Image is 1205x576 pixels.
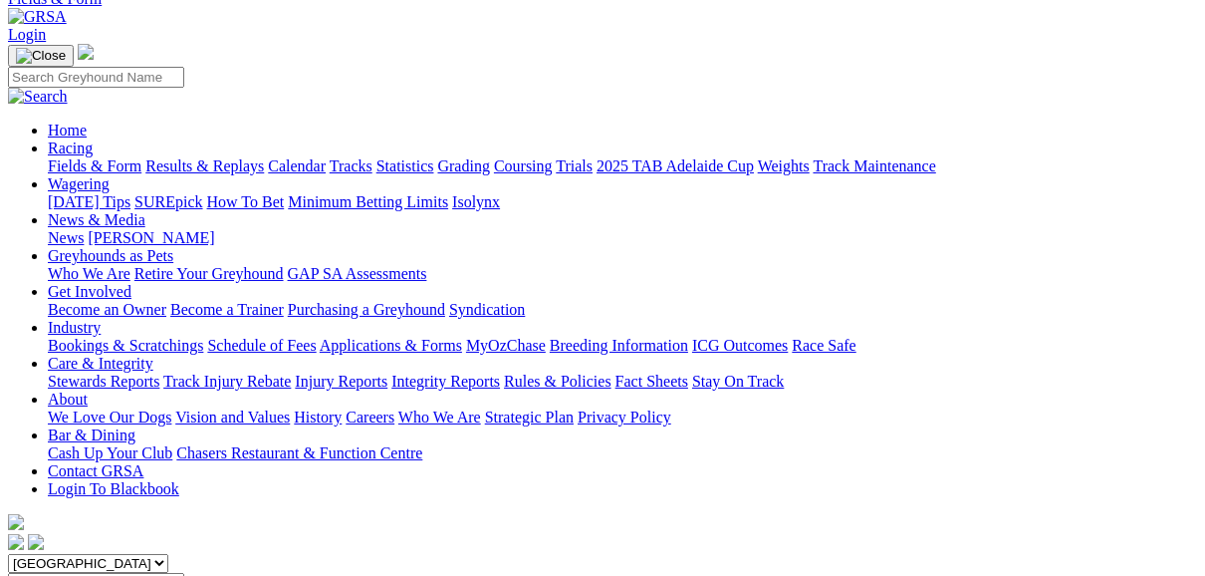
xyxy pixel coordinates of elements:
a: Strategic Plan [485,409,574,426]
a: Statistics [376,157,434,174]
a: Become a Trainer [170,301,284,318]
a: Greyhounds as Pets [48,247,173,264]
a: We Love Our Dogs [48,409,171,426]
a: Wagering [48,175,110,192]
a: Injury Reports [295,373,387,390]
a: 2025 TAB Adelaide Cup [597,157,754,174]
a: Bookings & Scratchings [48,337,203,354]
div: Greyhounds as Pets [48,265,1197,283]
a: Isolynx [452,193,500,210]
a: Login [8,26,46,43]
div: Racing [48,157,1197,175]
div: Industry [48,337,1197,355]
a: MyOzChase [466,337,546,354]
a: ICG Outcomes [692,337,788,354]
a: Stewards Reports [48,373,159,390]
a: News & Media [48,211,145,228]
a: About [48,391,88,408]
input: Search [8,67,184,88]
button: Toggle navigation [8,45,74,67]
img: GRSA [8,8,67,26]
a: News [48,229,84,246]
img: Search [8,88,68,106]
a: How To Bet [207,193,285,210]
img: twitter.svg [28,534,44,550]
a: Stay On Track [692,373,784,390]
div: News & Media [48,229,1197,247]
a: Home [48,122,87,139]
a: Grading [438,157,490,174]
a: [PERSON_NAME] [88,229,214,246]
div: Bar & Dining [48,444,1197,462]
img: logo-grsa-white.png [78,44,94,60]
a: [DATE] Tips [48,193,130,210]
a: Syndication [449,301,525,318]
a: Login To Blackbook [48,480,179,497]
a: Bar & Dining [48,427,135,443]
a: Weights [758,157,810,174]
a: Results & Replays [145,157,264,174]
a: Care & Integrity [48,355,153,372]
a: Purchasing a Greyhound [288,301,445,318]
div: About [48,409,1197,427]
a: Retire Your Greyhound [134,265,284,282]
a: Track Maintenance [814,157,936,174]
a: Schedule of Fees [207,337,316,354]
a: GAP SA Assessments [288,265,427,282]
a: Fact Sheets [615,373,688,390]
a: Breeding Information [550,337,688,354]
a: Minimum Betting Limits [288,193,448,210]
a: Become an Owner [48,301,166,318]
div: Care & Integrity [48,373,1197,391]
a: Who We Are [398,409,481,426]
a: Contact GRSA [48,462,143,479]
a: Vision and Values [175,409,290,426]
a: Privacy Policy [578,409,671,426]
a: Cash Up Your Club [48,444,172,461]
a: Rules & Policies [504,373,611,390]
a: History [294,409,342,426]
a: Careers [346,409,394,426]
a: Tracks [330,157,372,174]
a: Who We Are [48,265,130,282]
a: Racing [48,140,93,156]
img: facebook.svg [8,534,24,550]
a: Race Safe [792,337,855,354]
a: Calendar [268,157,326,174]
div: Wagering [48,193,1197,211]
a: Trials [556,157,593,174]
a: Integrity Reports [391,373,500,390]
div: Get Involved [48,301,1197,319]
a: Fields & Form [48,157,141,174]
a: Get Involved [48,283,131,300]
img: Close [16,48,66,64]
a: Industry [48,319,101,336]
img: logo-grsa-white.png [8,514,24,530]
a: Coursing [494,157,553,174]
a: Applications & Forms [320,337,462,354]
a: SUREpick [134,193,202,210]
a: Chasers Restaurant & Function Centre [176,444,422,461]
a: Track Injury Rebate [163,373,291,390]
